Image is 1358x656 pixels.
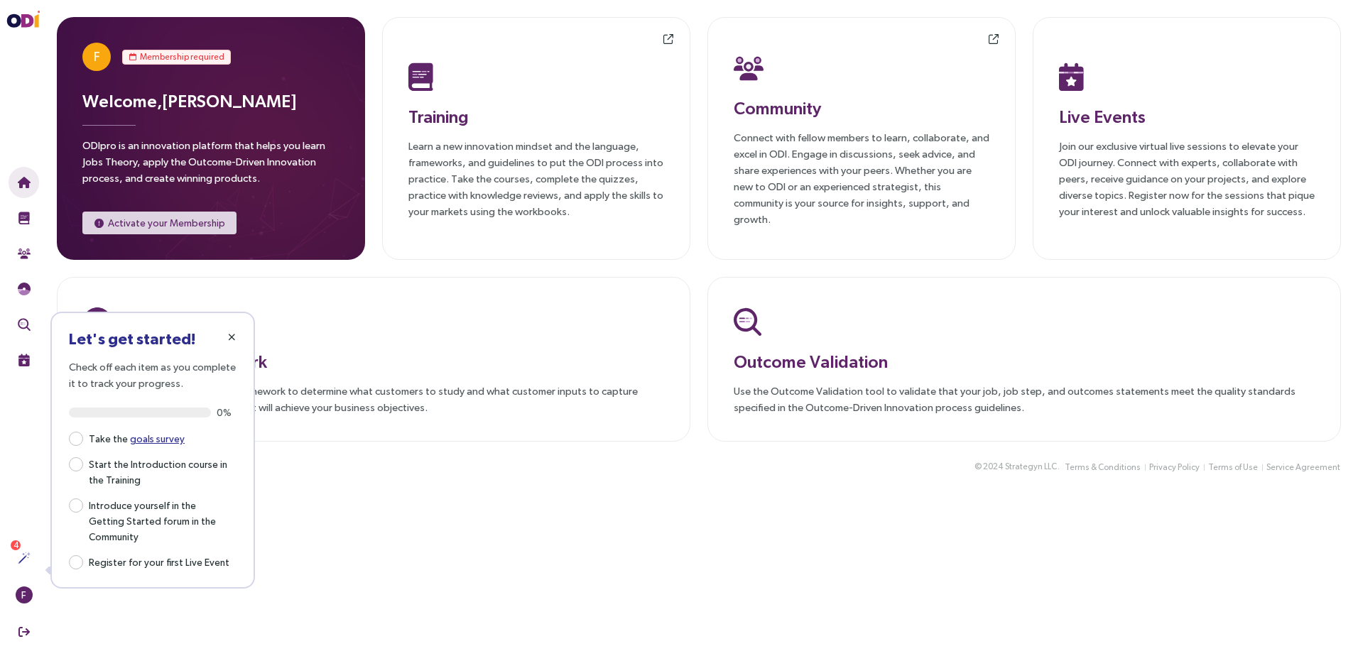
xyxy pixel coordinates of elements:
[18,354,31,366] img: Live Events
[1149,461,1200,474] span: Privacy Policy
[82,88,339,114] h3: Welcome, [PERSON_NAME]
[734,307,761,336] img: Outcome Validation
[83,307,112,336] img: JTBD Needs Platform
[408,138,664,219] p: Learn a new innovation mindset and the language, frameworks, and guidelines to put the ODI proces...
[9,344,39,376] button: Live Events
[734,54,764,82] img: Community
[94,43,100,71] span: F
[9,616,39,647] button: Sign Out
[734,129,989,227] p: Connect with fellow members to learn, collaborate, and excel in ODI. Engage in discussions, seek ...
[130,433,185,444] a: goals survey
[108,215,225,231] span: Activate your Membership
[1059,62,1084,91] img: Live Events
[9,309,39,340] button: Outcome Validation
[69,330,237,347] h3: Let's get started!
[9,167,39,198] button: Home
[1266,460,1341,475] button: Service Agreement
[140,50,224,64] span: Membership required
[18,552,31,564] img: Actions
[734,95,989,121] h3: Community
[734,383,1315,415] p: Use the Outcome Validation tool to validate that your job, job step, and outcomes statements meet...
[9,579,39,611] button: F
[83,455,237,488] span: Start the Introduction course in the Training
[69,359,237,391] p: Check off each item as you complete it to track your progress.
[1148,460,1200,475] button: Privacy Policy
[1059,104,1315,129] h3: Live Events
[1266,461,1340,474] span: Service Agreement
[83,553,235,570] span: Register for your first Live Event
[83,430,190,447] span: Take the
[83,383,664,415] p: Use the Jobs-to-be-Done Needs Framework to determine what customers to study and what customer in...
[734,349,1315,374] h3: Outcome Validation
[1065,461,1141,474] span: Terms & Conditions
[9,542,39,574] button: Actions
[82,137,339,195] p: ODIpro is an innovation platform that helps you learn Jobs Theory, apply the Outcome-Driven Innov...
[1004,459,1058,474] button: Strategyn LLC
[83,496,237,545] span: Introduce yourself in the Getting Started forum in the Community
[1064,460,1141,475] button: Terms & Conditions
[974,459,1060,474] div: © 2024 .
[18,247,31,260] img: Community
[18,212,31,224] img: Training
[408,62,433,91] img: Training
[1207,460,1259,475] button: Terms of Use
[18,318,31,331] img: Outcome Validation
[83,349,664,374] h3: JTBD Needs Framework
[408,104,664,129] h3: Training
[18,283,31,295] img: JTBD Needs Framework
[1208,461,1258,474] span: Terms of Use
[217,408,237,417] span: 0%
[1059,138,1315,219] p: Join our exclusive virtual live sessions to elevate your ODI journey. Connect with experts, colla...
[13,540,18,550] span: 4
[9,238,39,269] button: Community
[9,273,39,305] button: Needs Framework
[1005,460,1057,474] span: Strategyn LLC
[11,540,21,550] sup: 4
[82,212,237,234] button: Activate your Membership
[9,202,39,234] button: Training
[21,586,26,603] span: F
